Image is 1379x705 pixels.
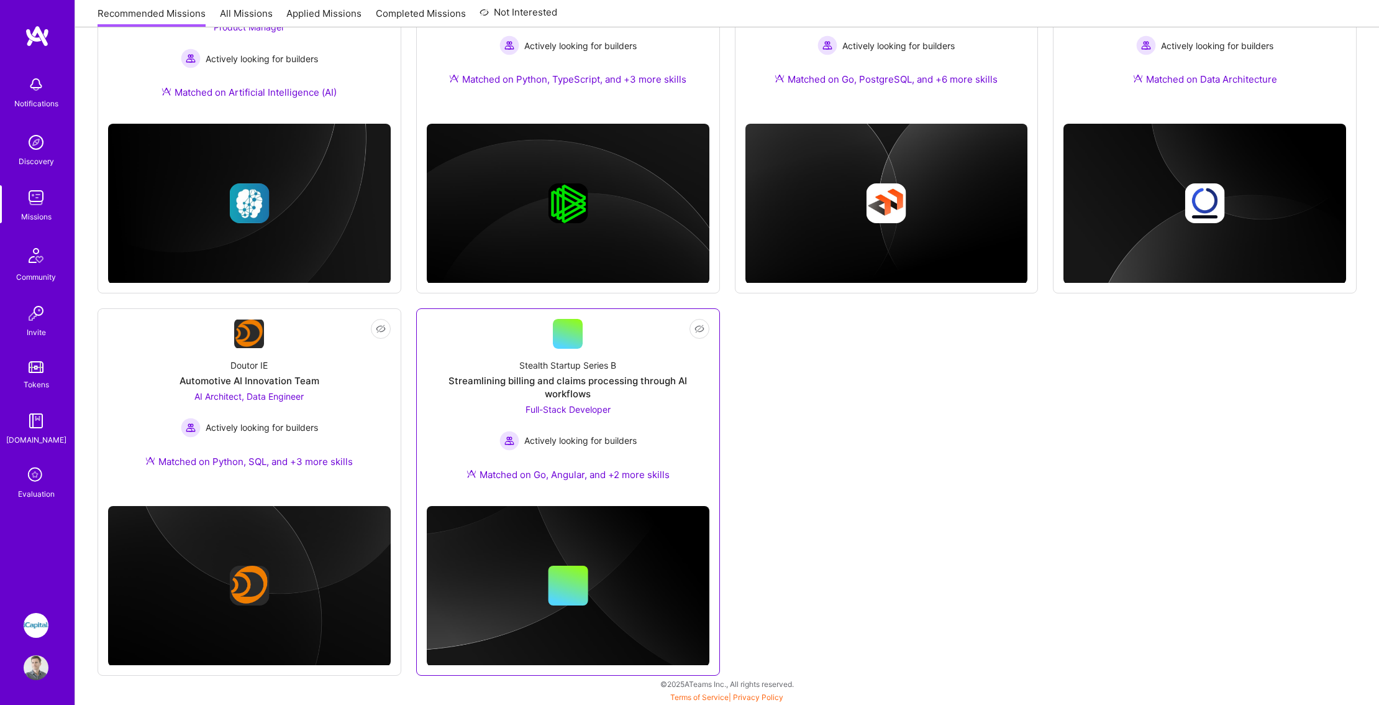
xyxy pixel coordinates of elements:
[867,183,906,223] img: Company logo
[14,97,58,110] div: Notifications
[18,487,55,500] div: Evaluation
[745,124,1028,284] img: cover
[24,130,48,155] img: discovery
[181,48,201,68] img: Actively looking for builders
[108,319,391,487] a: Company LogoDoutor IEAutomotive AI Innovation TeamAI Architect, Data Engineer Actively looking fo...
[524,39,637,52] span: Actively looking for builders
[694,324,704,334] i: icon EyeClosed
[25,25,50,47] img: logo
[499,431,519,451] img: Actively looking for builders
[1136,35,1156,55] img: Actively looking for builders
[98,7,206,27] a: Recommended Missions
[220,7,273,27] a: All Missions
[842,39,955,52] span: Actively looking for builders
[180,374,319,387] div: Automotive AI Innovation Team
[24,185,48,210] img: teamwork
[108,124,391,284] img: cover
[670,693,783,702] span: |
[427,319,709,496] a: Stealth Startup Series BStreamlining billing and claims processing through AI workflowsFull-Stack...
[29,361,43,373] img: tokens
[1133,73,1143,83] img: Ateam Purple Icon
[817,35,837,55] img: Actively looking for builders
[206,421,318,434] span: Actively looking for builders
[145,456,155,466] img: Ateam Purple Icon
[480,5,557,27] a: Not Interested
[24,301,48,326] img: Invite
[519,359,616,372] div: Stealth Startup Series B
[499,35,519,55] img: Actively looking for builders
[466,468,670,481] div: Matched on Go, Angular, and +2 more skills
[524,434,637,447] span: Actively looking for builders
[21,210,52,223] div: Missions
[20,655,52,680] a: User Avatar
[24,378,49,391] div: Tokens
[376,324,386,334] i: icon EyeClosed
[21,241,51,270] img: Community
[24,655,48,680] img: User Avatar
[230,359,268,372] div: Doutor IE
[229,183,269,223] img: Company logo
[775,73,785,83] img: Ateam Purple Icon
[286,7,362,27] a: Applied Missions
[20,613,52,638] a: iCapital: Build and maintain RESTful API
[162,86,171,96] img: Ateam Purple Icon
[75,668,1379,699] div: © 2025 ATeams Inc., All rights reserved.
[24,613,48,638] img: iCapital: Build and maintain RESTful API
[194,391,304,402] span: AI Architect, Data Engineer
[19,155,54,168] div: Discovery
[427,506,709,666] img: cover
[6,433,66,446] div: [DOMAIN_NAME]
[108,506,391,666] img: cover
[427,124,709,284] img: cover
[1063,124,1346,284] img: cover
[24,408,48,433] img: guide book
[24,464,48,487] i: icon SelectionTeam
[427,374,709,400] div: Streamlining billing and claims processing through AI workflows
[466,469,476,479] img: Ateam Purple Icon
[670,693,729,702] a: Terms of Service
[449,73,686,86] div: Matched on Python, TypeScript, and +3 more skills
[27,326,46,339] div: Invite
[181,418,201,438] img: Actively looking for builders
[229,566,269,606] img: Company logo
[1161,39,1273,52] span: Actively looking for builders
[376,7,466,27] a: Completed Missions
[162,86,337,99] div: Matched on Artificial Intelligence (AI)
[526,404,611,415] span: Full-Stack Developer
[733,693,783,702] a: Privacy Policy
[1185,183,1225,223] img: Company logo
[234,320,264,348] img: Company Logo
[24,72,48,97] img: bell
[145,455,353,468] div: Matched on Python, SQL, and +3 more skills
[1133,73,1277,86] div: Matched on Data Architecture
[206,52,318,65] span: Actively looking for builders
[548,183,588,223] img: Company logo
[449,73,459,83] img: Ateam Purple Icon
[775,73,998,86] div: Matched on Go, PostgreSQL, and +6 more skills
[16,270,56,283] div: Community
